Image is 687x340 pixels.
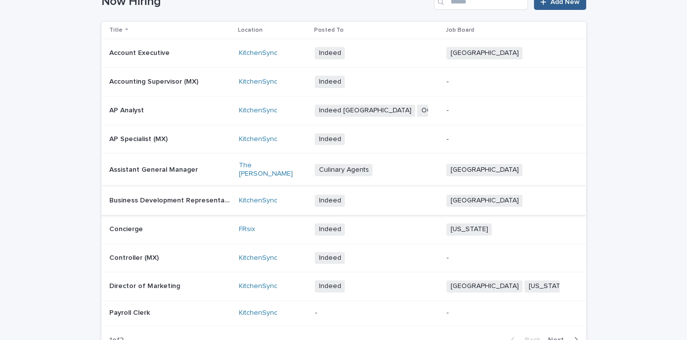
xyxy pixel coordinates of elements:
p: - [446,254,570,262]
span: [GEOGRAPHIC_DATA] [446,164,522,176]
span: Indeed [315,223,345,236]
span: Culinary Agents [315,164,372,176]
p: Business Development Representative [109,194,233,205]
p: Job Board [445,25,474,36]
span: Indeed [GEOGRAPHIC_DATA] [315,104,415,117]
p: Controller (MX) [109,252,161,262]
span: Indeed [315,194,345,207]
a: FRsix [238,225,255,234]
p: Payroll Clerk [109,307,152,317]
p: Posted To [314,25,343,36]
tr: Business Development RepresentativeBusiness Development Representative KitchenSync Indeed[GEOGRAP... [101,186,586,215]
span: Indeed [315,47,345,59]
a: KitchenSync [238,49,277,57]
a: KitchenSync [238,196,277,205]
span: Indeed [315,280,345,292]
p: - [315,309,438,317]
span: [GEOGRAPHIC_DATA] [446,47,522,59]
span: [US_STATE] [524,280,570,292]
p: Location [237,25,262,36]
a: KitchenSync [238,106,277,115]
p: Director of Marketing [109,280,182,291]
span: Indeed [315,76,345,88]
tr: Assistant General ManagerAssistant General Manager The [PERSON_NAME] Culinary Agents[GEOGRAPHIC_D... [101,153,586,187]
p: AP Specialist (MX) [109,133,170,144]
span: Indeed [315,133,345,146]
a: KitchenSync [238,254,277,262]
p: Title [109,25,123,36]
p: Assistant General Manager [109,164,200,174]
span: [US_STATE] [446,223,492,236]
tr: Accounting Supervisor (MX)Accounting Supervisor (MX) KitchenSync Indeed- [101,67,586,96]
tr: Controller (MX)Controller (MX) KitchenSync Indeed- [101,243,586,272]
span: [GEOGRAPHIC_DATA] [446,194,522,207]
p: Accounting Supervisor (MX) [109,76,200,86]
p: - [446,309,570,317]
a: KitchenSync [238,282,277,291]
tr: Director of MarketingDirector of Marketing KitchenSync Indeed[GEOGRAPHIC_DATA][US_STATE] [101,272,586,301]
p: Account Executive [109,47,172,57]
a: KitchenSync [238,78,277,86]
span: [GEOGRAPHIC_DATA] [446,280,522,292]
a: KitchenSync [238,135,277,144]
p: Concierge [109,223,145,234]
tr: AP AnalystAP Analyst KitchenSync Indeed [GEOGRAPHIC_DATA]OCC Mundial- [101,96,586,125]
p: - [446,78,570,86]
tr: AP Specialist (MX)AP Specialist (MX) KitchenSync Indeed- [101,125,586,153]
a: KitchenSync [238,309,277,317]
p: - [446,106,570,115]
a: The [PERSON_NAME] [238,161,307,178]
tr: Payroll ClerkPayroll Clerk KitchenSync -- [101,301,586,326]
p: AP Analyst [109,104,146,115]
span: OCC Mundial [417,104,466,117]
p: - [446,135,570,144]
tr: Account ExecutiveAccount Executive KitchenSync Indeed[GEOGRAPHIC_DATA] [101,39,586,68]
tr: ConciergeConcierge FRsix Indeed[US_STATE] [101,215,586,243]
span: Indeed [315,252,345,264]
